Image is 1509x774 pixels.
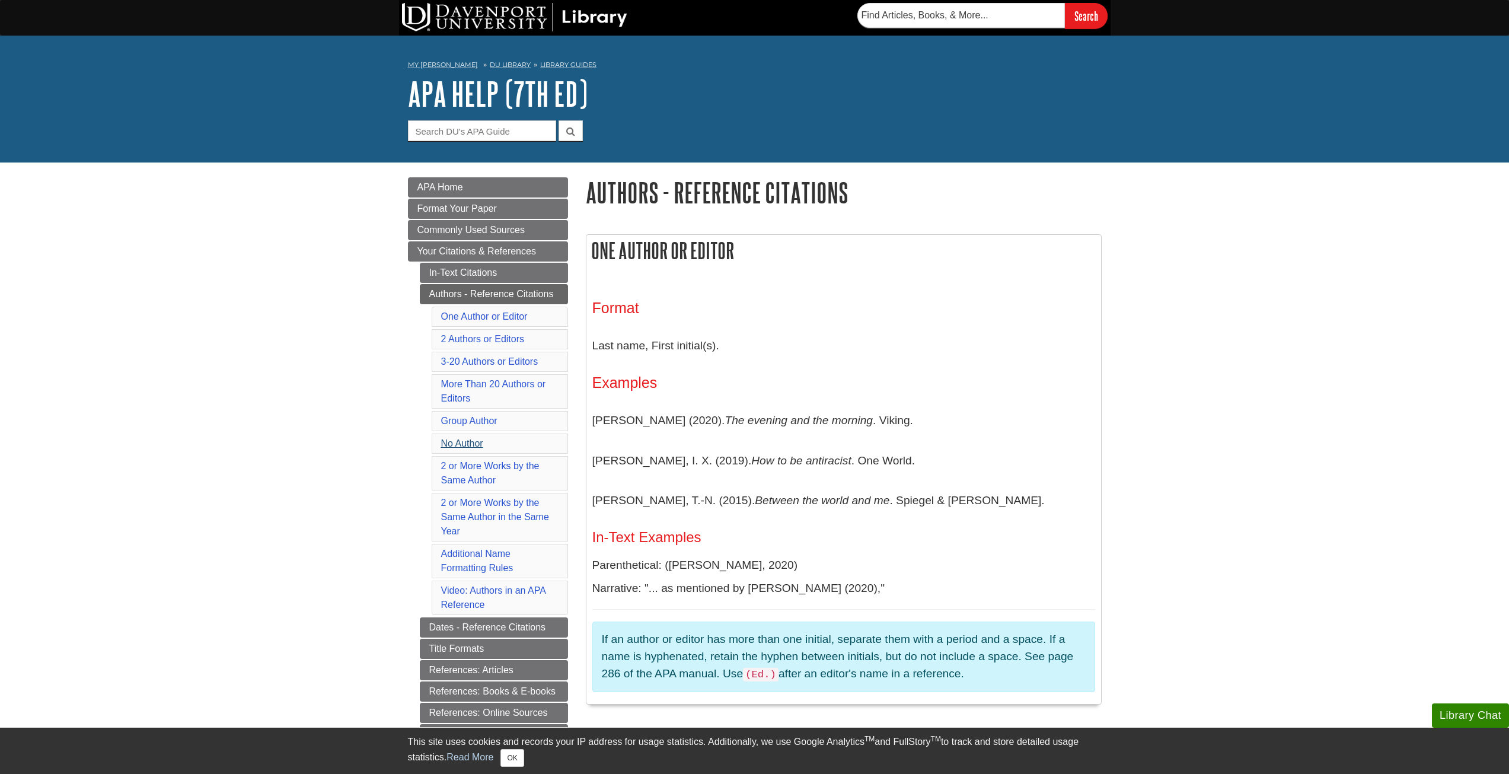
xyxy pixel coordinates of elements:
[592,403,1095,438] p: [PERSON_NAME] (2020). . Viking.
[408,120,556,141] input: Search DU's APA Guide
[408,241,568,262] a: Your Citations & References
[586,235,1101,266] h2: One Author or Editor
[417,203,497,214] span: Format Your Paper
[592,530,1095,545] h4: In-Text Examples
[592,580,1095,597] p: Narrative: "... as mentioned by [PERSON_NAME] (2020),"
[402,3,627,31] img: DU Library
[441,438,483,448] a: No Author
[420,703,568,723] a: References: Online Sources
[1065,3,1108,28] input: Search
[408,220,568,240] a: Commonly Used Sources
[408,75,588,112] a: APA Help (7th Ed)
[490,60,531,69] a: DU Library
[592,557,1095,574] p: Parenthetical: ([PERSON_NAME], 2020)
[592,300,1095,317] h3: Format
[864,735,875,743] sup: TM
[420,724,568,759] a: References: Films, Videos, TV Shows
[420,284,568,304] a: Authors - Reference Citations
[408,199,568,219] a: Format Your Paper
[592,374,1095,391] h3: Examples
[446,752,493,762] a: Read More
[408,57,1102,76] nav: breadcrumb
[441,334,525,344] a: 2 Authors or Editors
[592,483,1095,518] p: [PERSON_NAME], T.-N. (2015). . Spiegel & [PERSON_NAME].
[420,660,568,680] a: References: Articles
[500,749,524,767] button: Close
[725,414,873,426] i: The evening and the morning
[441,498,549,536] a: 2 or More Works by the Same Author in the Same Year
[441,549,513,573] a: Additional Name Formatting Rules
[586,177,1102,208] h1: Authors - Reference Citations
[755,494,889,507] i: Between the world and me
[592,329,1095,363] p: Last name, First initial(s).
[417,225,525,235] span: Commonly Used Sources
[420,263,568,283] a: In-Text Citations
[441,416,497,426] a: Group Author
[1432,703,1509,728] button: Library Chat
[408,177,568,198] a: APA Home
[408,60,478,70] a: My [PERSON_NAME]
[602,631,1086,683] p: If an author or editor has more than one initial, separate them with a period and a space. If a n...
[417,246,536,256] span: Your Citations & References
[441,379,546,403] a: More Than 20 Authors or Editors
[751,454,851,467] i: How to be antiracist
[420,639,568,659] a: Title Formats
[592,444,1095,478] p: [PERSON_NAME], I. X. (2019). . One World.
[420,681,568,702] a: References: Books & E-books
[857,3,1108,28] form: Searches DU Library's articles, books, and more
[857,3,1065,28] input: Find Articles, Books, & More...
[420,617,568,638] a: Dates - Reference Citations
[441,461,540,485] a: 2 or More Works by the Same Author
[540,60,596,69] a: Library Guides
[743,668,779,681] code: (Ed.)
[441,585,545,610] a: Video: Authors in an APA Reference
[441,356,538,367] a: 3-20 Authors or Editors
[931,735,941,743] sup: TM
[417,182,463,192] span: APA Home
[441,311,528,321] a: One Author or Editor
[408,735,1102,767] div: This site uses cookies and records your IP address for usage statistics. Additionally, we use Goo...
